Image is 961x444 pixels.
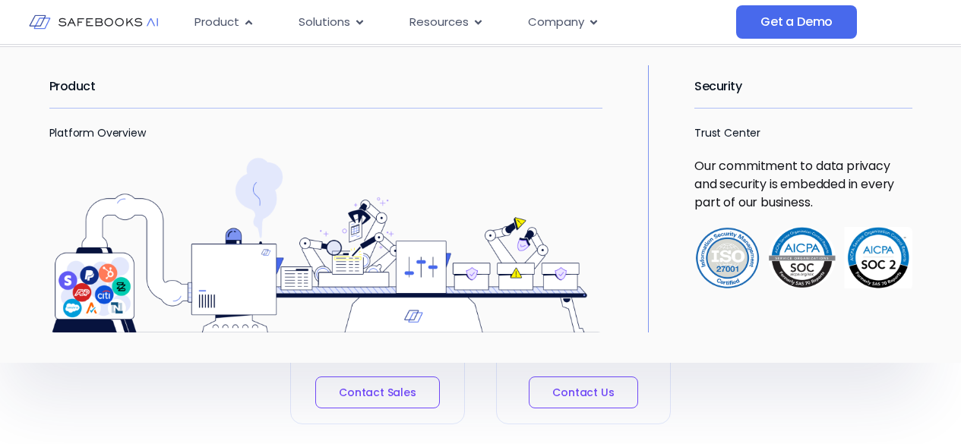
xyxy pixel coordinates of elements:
span: Contact Us [552,385,614,400]
a: Contact Sales [315,376,439,408]
h2: Product [49,65,603,108]
div: Menu Toggle [182,8,736,37]
p: Our commitment to data privacy and security is embedded in every part of our business. [694,157,912,212]
span: Solutions [299,14,350,31]
nav: Menu [182,8,736,37]
span: Resources [409,14,469,31]
span: Product [194,14,239,31]
span: Contact Sales [339,385,416,400]
span: Get a Demo [760,14,833,30]
h2: Security [694,65,912,108]
a: Get a Demo [736,5,857,39]
span: Company [528,14,584,31]
a: Platform Overview [49,125,146,140]
a: Trust Center [694,125,760,140]
a: Contact Us [529,376,637,408]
